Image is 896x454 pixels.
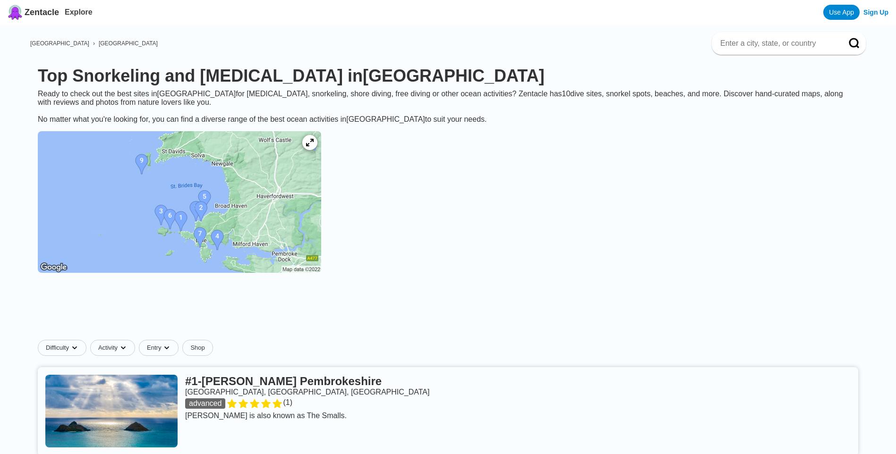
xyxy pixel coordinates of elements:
[98,344,118,352] span: Activity
[719,39,836,48] input: Enter a city, state, or country
[30,40,89,47] a: [GEOGRAPHIC_DATA]
[30,90,866,124] div: Ready to check out the best sites in [GEOGRAPHIC_DATA] for [MEDICAL_DATA], snorkeling, shore divi...
[147,344,161,352] span: Entry
[71,344,78,352] img: dropdown caret
[823,5,860,20] a: Use App
[8,5,23,20] img: Zentacle logo
[139,340,182,356] button: Entrydropdown caret
[46,344,69,352] span: Difficulty
[38,131,321,273] img: Pembrokeshire dive site map
[38,66,858,86] h1: Top Snorkeling and [MEDICAL_DATA] in [GEOGRAPHIC_DATA]
[30,124,329,282] a: Pembrokeshire dive site map
[8,5,59,20] a: Zentacle logoZentacle
[90,340,139,356] button: Activitydropdown caret
[25,8,59,17] span: Zentacle
[863,8,888,16] a: Sign Up
[65,8,93,16] a: Explore
[163,344,171,352] img: dropdown caret
[119,344,127,352] img: dropdown caret
[182,340,213,356] a: Shop
[93,40,95,47] span: ›
[38,340,90,356] button: Difficultydropdown caret
[99,40,158,47] a: [GEOGRAPHIC_DATA]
